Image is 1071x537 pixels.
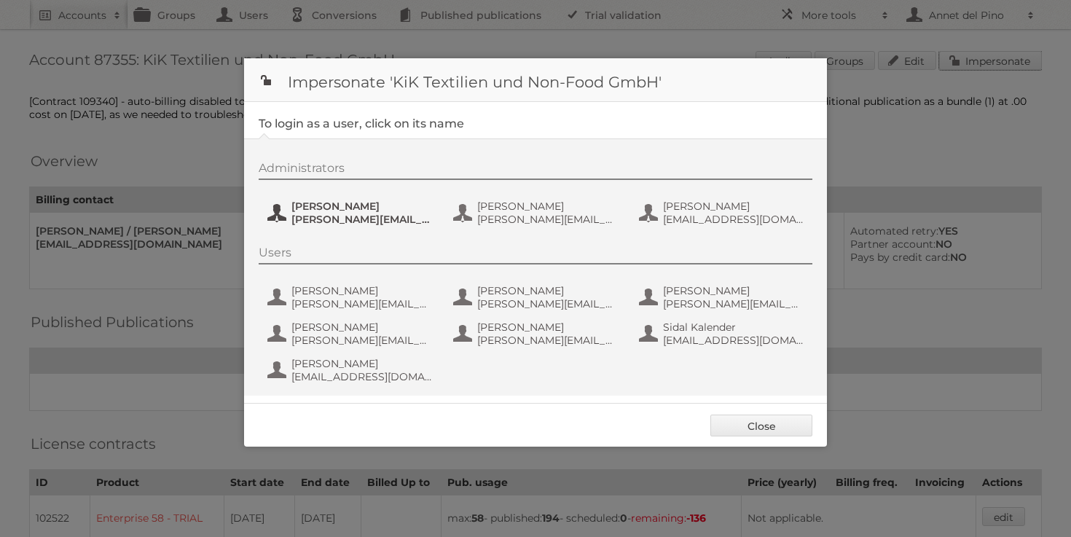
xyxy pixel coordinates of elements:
span: [PERSON_NAME] [477,321,619,334]
button: [PERSON_NAME] [PERSON_NAME][EMAIL_ADDRESS][PERSON_NAME][DOMAIN_NAME] [266,319,437,348]
span: [PERSON_NAME][EMAIL_ADDRESS][PERSON_NAME][DOMAIN_NAME] [663,297,804,310]
button: [PERSON_NAME] [PERSON_NAME][EMAIL_ADDRESS][DOMAIN_NAME] [452,283,623,312]
span: [PERSON_NAME][EMAIL_ADDRESS][PERSON_NAME][DOMAIN_NAME] [477,334,619,347]
legend: To login as a user, click on its name [259,117,464,130]
span: [PERSON_NAME] [291,357,433,370]
span: [PERSON_NAME][EMAIL_ADDRESS][PERSON_NAME][DOMAIN_NAME] [291,213,433,226]
span: [PERSON_NAME][EMAIL_ADDRESS][PERSON_NAME][DOMAIN_NAME] [477,213,619,226]
span: Sidal Kalender [663,321,804,334]
span: [PERSON_NAME] [663,200,804,213]
div: Users [259,246,812,264]
button: [PERSON_NAME] [PERSON_NAME][EMAIL_ADDRESS][PERSON_NAME][DOMAIN_NAME] [452,198,623,227]
span: [PERSON_NAME][EMAIL_ADDRESS][DOMAIN_NAME] [291,297,433,310]
span: [PERSON_NAME][EMAIL_ADDRESS][DOMAIN_NAME] [477,297,619,310]
button: Sidal Kalender [EMAIL_ADDRESS][DOMAIN_NAME] [637,319,809,348]
span: [PERSON_NAME][EMAIL_ADDRESS][PERSON_NAME][DOMAIN_NAME] [291,334,433,347]
span: [EMAIL_ADDRESS][DOMAIN_NAME] [663,213,804,226]
a: Close [710,415,812,436]
span: [PERSON_NAME] [291,284,433,297]
h1: Impersonate 'KiK Textilien und Non-Food GmbH' [244,58,827,102]
span: [PERSON_NAME] [291,200,433,213]
button: [PERSON_NAME] [PERSON_NAME][EMAIL_ADDRESS][DOMAIN_NAME] [266,283,437,312]
span: [EMAIL_ADDRESS][DOMAIN_NAME] [291,370,433,383]
button: [PERSON_NAME] [EMAIL_ADDRESS][DOMAIN_NAME] [266,356,437,385]
span: [PERSON_NAME] [663,284,804,297]
span: [PERSON_NAME] [477,200,619,213]
button: [PERSON_NAME] [PERSON_NAME][EMAIL_ADDRESS][PERSON_NAME][DOMAIN_NAME] [266,198,437,227]
button: [PERSON_NAME] [PERSON_NAME][EMAIL_ADDRESS][PERSON_NAME][DOMAIN_NAME] [637,283,809,312]
span: [PERSON_NAME] [477,284,619,297]
button: [PERSON_NAME] [EMAIL_ADDRESS][DOMAIN_NAME] [637,198,809,227]
span: [EMAIL_ADDRESS][DOMAIN_NAME] [663,334,804,347]
button: [PERSON_NAME] [PERSON_NAME][EMAIL_ADDRESS][PERSON_NAME][DOMAIN_NAME] [452,319,623,348]
span: [PERSON_NAME] [291,321,433,334]
div: Administrators [259,161,812,180]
